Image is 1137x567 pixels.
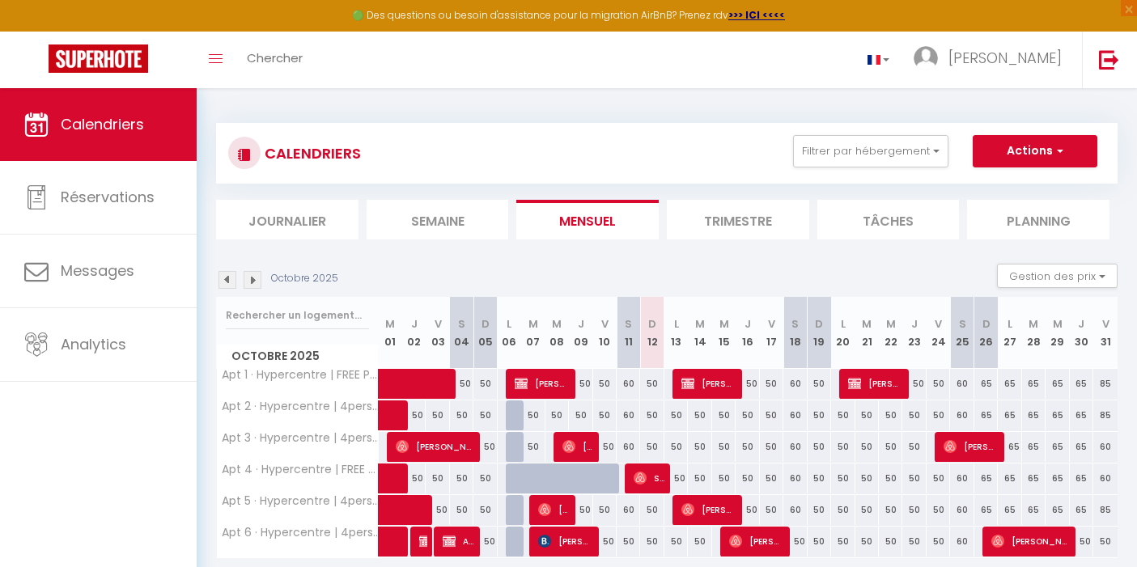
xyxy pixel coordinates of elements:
[640,527,664,556] div: 50
[879,463,902,493] div: 50
[426,400,449,430] div: 50
[927,400,950,430] div: 50
[216,200,358,239] li: Journalier
[1046,297,1069,369] th: 29
[235,32,315,88] a: Chercher
[879,400,902,430] div: 50
[1022,463,1046,493] div: 65
[1022,369,1046,399] div: 65
[688,463,711,493] div: 50
[219,400,381,413] span: Apt 2 · Hypercentre | 4pers | clim | wifi | netflix
[902,527,926,556] div: 50
[61,334,126,354] span: Analytics
[1008,316,1012,332] abbr: L
[879,432,902,462] div: 50
[768,316,775,332] abbr: V
[450,297,473,369] th: 04
[967,200,1109,239] li: Planning
[998,463,1021,493] div: 65
[617,495,640,525] div: 60
[516,200,659,239] li: Mensuel
[379,297,402,369] th: 01
[593,432,617,462] div: 50
[402,297,426,369] th: 02
[217,345,378,368] span: Octobre 2025
[1046,463,1069,493] div: 65
[482,316,490,332] abbr: D
[593,495,617,525] div: 50
[271,271,338,286] p: Octobre 2025
[593,400,617,430] div: 50
[808,463,831,493] div: 50
[974,495,998,525] div: 65
[783,400,807,430] div: 60
[808,297,831,369] th: 19
[578,316,584,332] abbr: J
[831,463,855,493] div: 50
[640,369,664,399] div: 50
[664,463,688,493] div: 50
[593,297,617,369] th: 10
[601,316,609,332] abbr: V
[831,400,855,430] div: 50
[886,316,896,332] abbr: M
[982,316,991,332] abbr: D
[712,297,736,369] th: 15
[538,526,593,556] span: [PERSON_NAME]
[396,431,474,462] span: [PERSON_NAME]
[538,494,570,525] span: [PERSON_NAME]
[745,316,751,332] abbr: J
[552,316,562,332] abbr: M
[1022,400,1046,430] div: 65
[1070,527,1093,556] div: 50
[1102,316,1109,332] abbr: V
[879,297,902,369] th: 22
[998,297,1021,369] th: 27
[569,400,592,430] div: 50
[808,495,831,525] div: 50
[1093,400,1118,430] div: 85
[879,527,902,556] div: 50
[625,316,632,332] abbr: S
[1070,495,1093,525] div: 65
[1093,463,1118,493] div: 60
[498,297,521,369] th: 06
[959,316,966,332] abbr: S
[760,369,783,399] div: 50
[855,297,879,369] th: 21
[736,297,759,369] th: 16
[991,526,1070,556] span: [PERSON_NAME]
[712,463,736,493] div: 50
[1046,369,1069,399] div: 65
[1022,495,1046,525] div: 65
[712,432,736,462] div: 50
[973,135,1097,167] button: Actions
[974,369,998,399] div: 65
[808,400,831,430] div: 50
[1093,527,1118,556] div: 50
[783,297,807,369] th: 18
[562,431,594,462] span: [PERSON_NAME] And [PERSON_NAME]
[831,527,855,556] div: 50
[435,316,442,332] abbr: V
[927,495,950,525] div: 50
[783,369,807,399] div: 60
[902,369,926,399] div: 50
[948,48,1062,68] span: [PERSON_NAME]
[927,369,950,399] div: 50
[831,297,855,369] th: 20
[634,463,665,493] span: Siwar Guerrida
[473,463,497,493] div: 50
[729,526,784,556] span: [PERSON_NAME]
[783,527,807,556] div: 50
[1093,495,1118,525] div: 85
[385,316,395,332] abbr: M
[521,400,545,430] div: 50
[521,432,545,462] div: 50
[419,526,427,556] span: [PERSON_NAME]
[1070,463,1093,493] div: 65
[674,316,679,332] abbr: L
[712,400,736,430] div: 50
[1046,432,1069,462] div: 65
[1070,369,1093,399] div: 65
